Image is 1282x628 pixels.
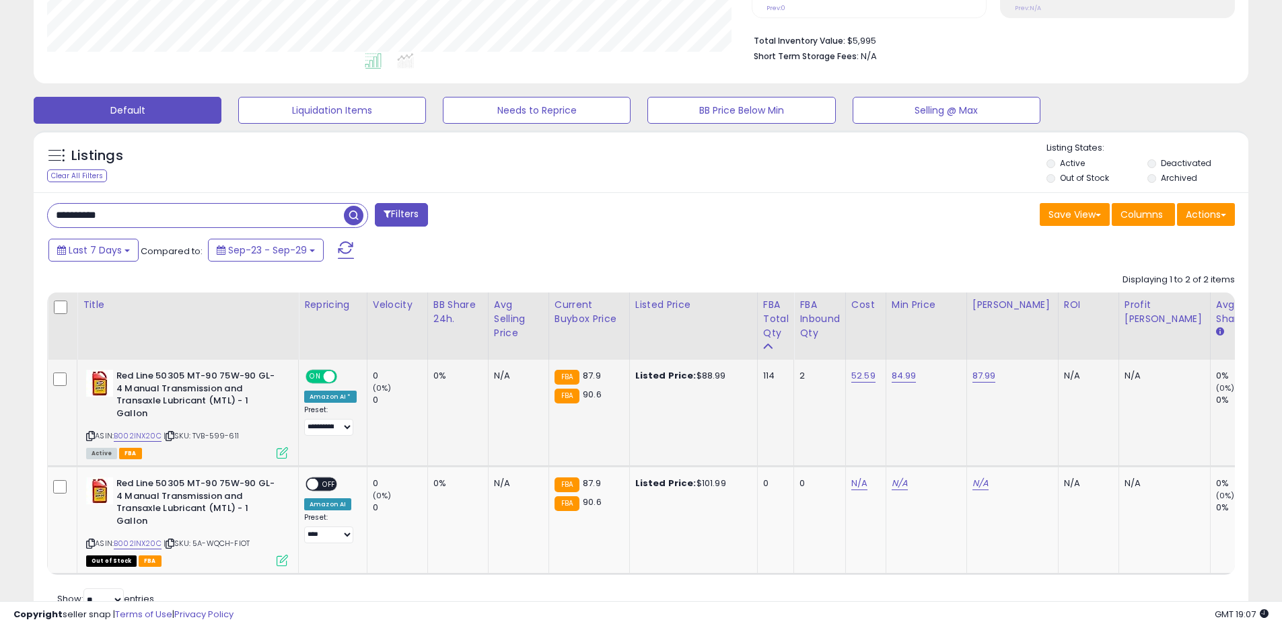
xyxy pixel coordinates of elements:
div: 0 [799,477,835,489]
div: N/A [494,370,538,382]
div: Title [83,298,293,312]
small: (0%) [1216,490,1235,501]
b: Red Line 50305 MT-90 75W-90 GL-4 Manual Transmission and Transaxle Lubricant (MTL) - 1 Gallon [116,477,280,531]
div: [PERSON_NAME] [972,298,1053,312]
div: BB Share 24h. [433,298,483,326]
div: Current Buybox Price [555,298,624,326]
div: N/A [1125,477,1200,489]
small: (0%) [373,490,392,501]
div: Velocity [373,298,422,312]
span: Columns [1120,208,1163,221]
small: Prev: 0 [767,4,785,12]
div: Listed Price [635,298,752,312]
a: N/A [892,477,908,490]
div: $88.99 [635,370,747,382]
div: Preset: [304,513,357,543]
div: N/A [1125,370,1200,382]
div: N/A [1064,370,1108,382]
span: Sep-23 - Sep-29 [228,243,307,257]
li: $5,995 [754,32,1225,48]
button: BB Price Below Min [647,97,835,124]
span: All listings currently available for purchase on Amazon [86,448,117,459]
div: $101.99 [635,477,747,489]
div: Displaying 1 to 2 of 2 items [1123,274,1235,286]
div: FBA inbound Qty [799,298,840,340]
span: FBA [119,448,142,459]
b: Red Line 50305 MT-90 75W-90 GL-4 Manual Transmission and Transaxle Lubricant (MTL) - 1 Gallon [116,370,280,423]
a: B002INX20C [114,430,162,442]
div: ASIN: [86,477,288,565]
button: Save View [1040,203,1110,226]
p: Listing States: [1046,142,1248,155]
a: B002INX20C [114,538,162,549]
div: Preset: [304,405,357,436]
div: 0 [373,394,427,406]
a: Privacy Policy [174,608,234,621]
div: Clear All Filters [47,169,107,182]
button: Last 7 Days [48,239,139,262]
small: Prev: N/A [1015,4,1041,12]
span: Last 7 Days [69,243,122,257]
div: seller snap | | [13,609,234,621]
button: Filters [375,203,427,227]
div: ROI [1064,298,1113,312]
a: 84.99 [892,369,917,383]
div: ASIN: [86,370,288,457]
b: Short Term Storage Fees: [754,50,859,62]
div: 0% [1216,394,1271,406]
div: Amazon AI [304,498,351,510]
div: 0% [1216,502,1271,514]
div: 114 [763,370,784,382]
small: FBA [555,477,579,492]
div: 0% [1216,477,1271,489]
button: Liquidation Items [238,97,426,124]
div: 0% [433,370,478,382]
button: Sep-23 - Sep-29 [208,239,324,262]
span: 87.9 [583,369,601,382]
span: ON [307,371,324,383]
small: (0%) [1216,383,1235,393]
div: Avg BB Share [1216,298,1265,326]
b: Listed Price: [635,477,697,489]
div: 0 [373,370,427,382]
div: 0 [373,502,427,514]
div: Repricing [304,298,361,312]
span: OFF [318,479,340,490]
a: N/A [972,477,989,490]
span: 87.9 [583,477,601,489]
a: 87.99 [972,369,996,383]
small: Avg BB Share. [1216,326,1224,338]
div: Avg Selling Price [494,298,543,340]
label: Archived [1161,172,1197,184]
label: Out of Stock [1060,172,1109,184]
a: 52.59 [851,369,876,383]
span: N/A [861,50,877,63]
img: 417IeXIq1sL._SL40_.jpg [86,477,113,504]
span: 2025-10-7 19:07 GMT [1215,608,1269,621]
small: FBA [555,389,579,403]
button: Needs to Reprice [443,97,631,124]
div: Amazon AI * [304,391,357,403]
img: 417IeXIq1sL._SL40_.jpg [86,370,113,397]
span: All listings that are currently out of stock and unavailable for purchase on Amazon [86,555,137,567]
a: N/A [851,477,867,490]
small: FBA [555,370,579,385]
label: Active [1060,157,1085,169]
button: Actions [1177,203,1235,226]
div: 0% [433,477,478,489]
span: Compared to: [141,245,203,258]
strong: Copyright [13,608,63,621]
span: OFF [335,371,357,383]
div: FBA Total Qty [763,298,789,340]
div: Profit [PERSON_NAME] [1125,298,1205,326]
div: 0 [373,477,427,489]
span: 90.6 [583,388,602,401]
div: 0% [1216,370,1271,382]
b: Listed Price: [635,369,697,382]
div: Min Price [892,298,961,312]
label: Deactivated [1161,157,1211,169]
b: Total Inventory Value: [754,35,845,46]
a: Terms of Use [115,608,172,621]
button: Default [34,97,221,124]
div: 2 [799,370,835,382]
